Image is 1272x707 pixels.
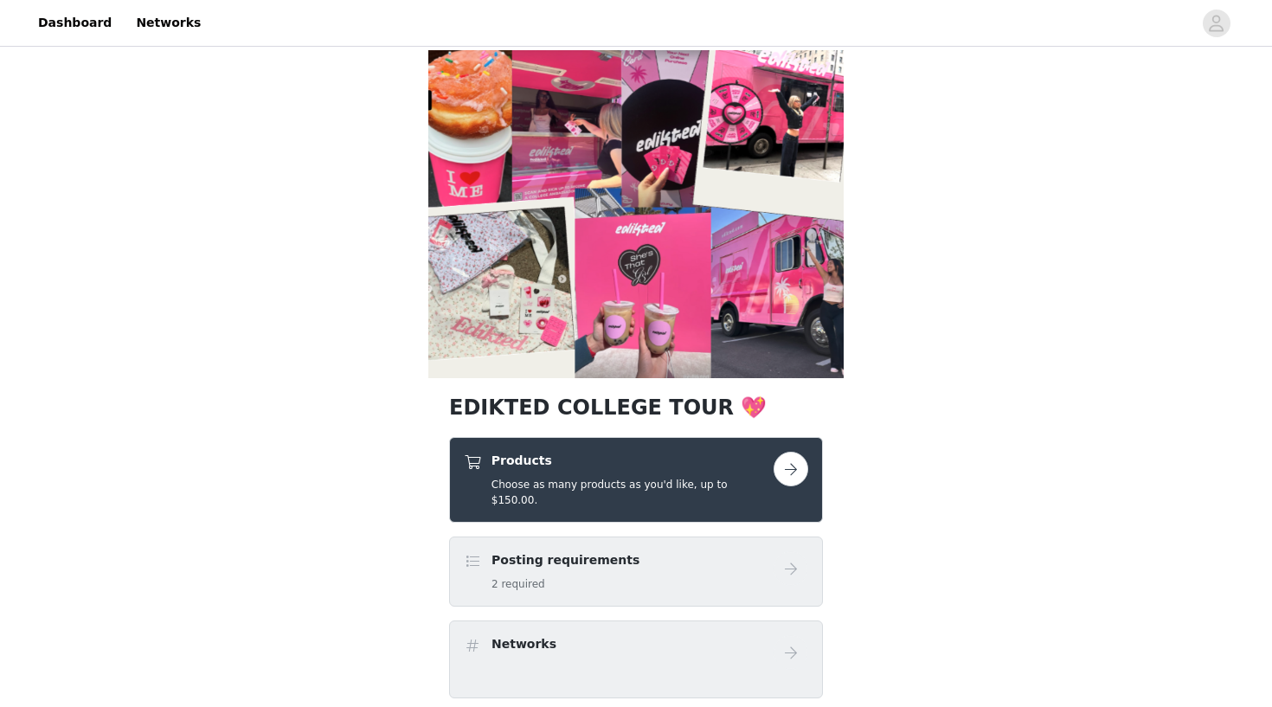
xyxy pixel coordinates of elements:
div: Networks [449,620,823,698]
img: campaign image [428,50,844,378]
a: Networks [125,3,211,42]
h4: Networks [491,635,556,653]
h1: EDIKTED COLLEGE TOUR 💖 [449,392,823,423]
h4: Products [491,452,774,470]
a: Dashboard [28,3,122,42]
div: Products [449,437,823,523]
h5: Choose as many products as you'd like, up to $150.00. [491,477,774,508]
h5: 2 required [491,576,639,592]
div: avatar [1208,10,1224,37]
div: Posting requirements [449,537,823,607]
h4: Posting requirements [491,551,639,569]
